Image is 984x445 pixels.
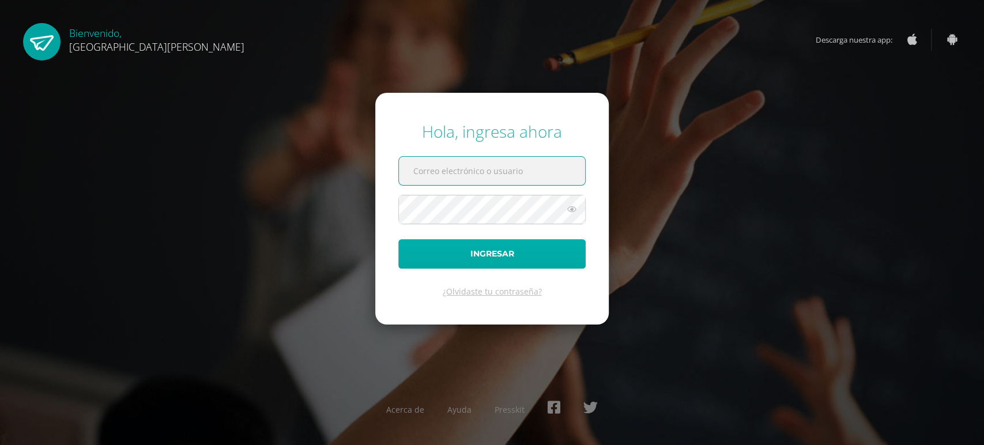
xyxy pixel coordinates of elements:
[816,29,904,51] span: Descarga nuestra app:
[386,404,424,415] a: Acerca de
[447,404,472,415] a: Ayuda
[495,404,525,415] a: Presskit
[69,40,244,54] span: [GEOGRAPHIC_DATA][PERSON_NAME]
[398,239,586,269] button: Ingresar
[443,286,542,297] a: ¿Olvidaste tu contraseña?
[399,157,585,185] input: Correo electrónico o usuario
[69,23,244,54] div: Bienvenido,
[398,120,586,142] div: Hola, ingresa ahora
